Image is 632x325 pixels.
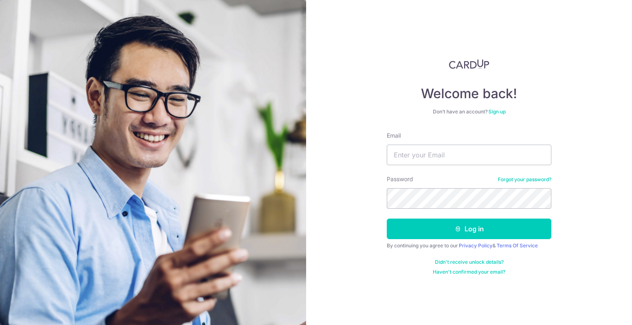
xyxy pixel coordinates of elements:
[387,131,401,140] label: Email
[498,176,551,183] a: Forgot your password?
[387,242,551,249] div: By continuing you agree to our &
[488,108,506,115] a: Sign up
[387,175,413,183] label: Password
[387,85,551,102] h4: Welcome back!
[387,108,551,115] div: Don’t have an account?
[497,242,538,249] a: Terms Of Service
[387,219,551,239] button: Log in
[433,269,505,275] a: Haven't confirmed your email?
[449,59,489,69] img: CardUp Logo
[459,242,493,249] a: Privacy Policy
[387,145,551,165] input: Enter your Email
[435,259,504,265] a: Didn't receive unlock details?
